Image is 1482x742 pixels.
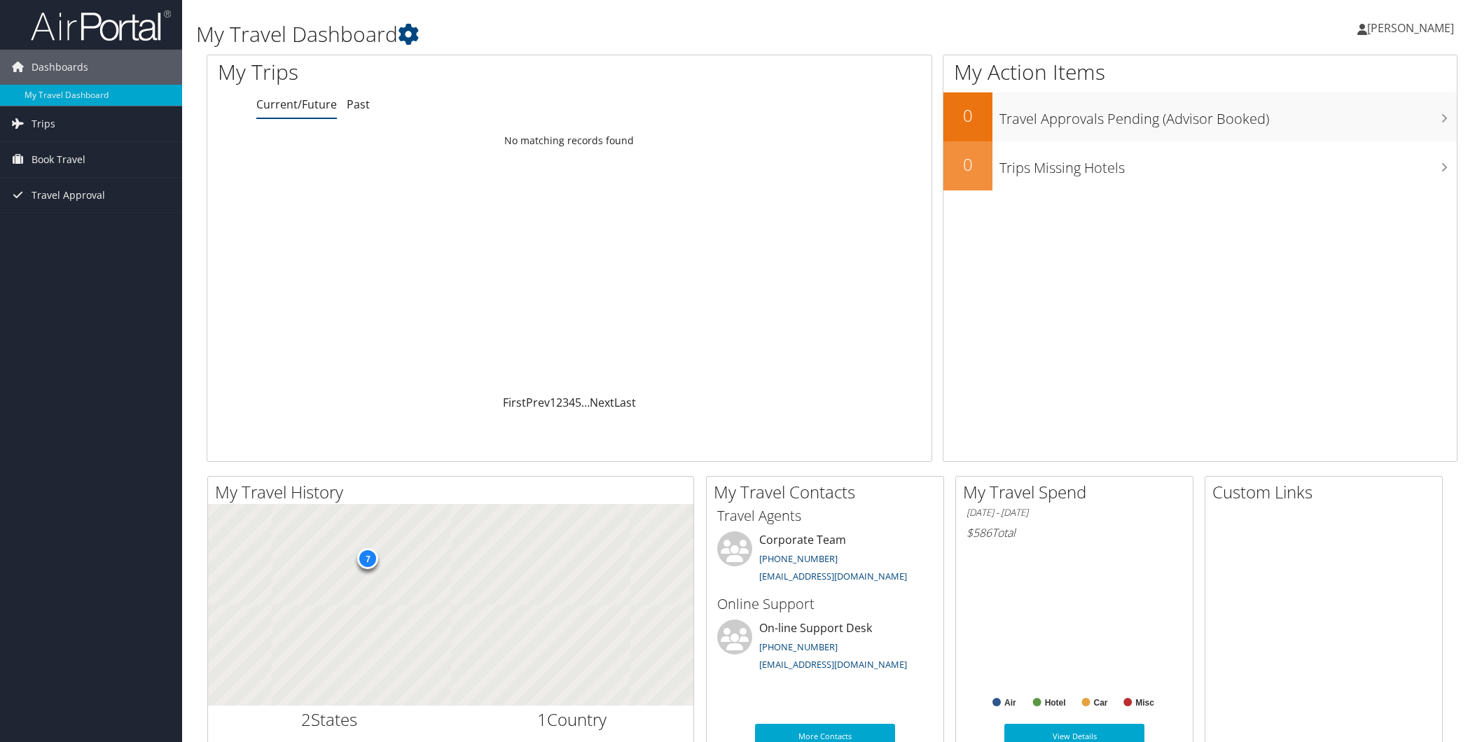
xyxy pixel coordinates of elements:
[1045,698,1066,708] text: Hotel
[710,619,940,677] li: On-line Support Desk
[714,480,943,504] h2: My Travel Contacts
[550,395,556,410] a: 1
[537,708,547,731] span: 1
[503,395,526,410] a: First
[614,395,636,410] a: Last
[943,104,992,127] h2: 0
[32,142,85,177] span: Book Travel
[207,128,932,153] td: No matching records found
[1094,698,1108,708] text: Car
[462,708,684,731] h2: Country
[219,708,441,731] h2: States
[1367,20,1454,36] span: [PERSON_NAME]
[196,20,1044,49] h1: My Travel Dashboard
[575,395,581,410] a: 5
[1357,7,1468,49] a: [PERSON_NAME]
[967,525,992,540] span: $586
[556,395,562,410] a: 2
[301,708,311,731] span: 2
[759,640,838,653] a: [PHONE_NUMBER]
[717,506,933,526] h3: Travel Agents
[581,395,590,410] span: …
[710,531,940,589] li: Corporate Team
[759,552,838,565] a: [PHONE_NUMBER]
[943,92,1457,141] a: 0Travel Approvals Pending (Advisor Booked)
[357,547,378,568] div: 7
[562,395,569,410] a: 3
[759,570,907,582] a: [EMAIL_ADDRESS][DOMAIN_NAME]
[1135,698,1154,708] text: Misc
[943,141,1457,190] a: 0Trips Missing Hotels
[526,395,550,410] a: Prev
[32,50,88,85] span: Dashboards
[256,97,337,112] a: Current/Future
[943,153,992,176] h2: 0
[1212,480,1442,504] h2: Custom Links
[347,97,370,112] a: Past
[218,57,619,87] h1: My Trips
[999,151,1457,178] h3: Trips Missing Hotels
[963,480,1193,504] h2: My Travel Spend
[32,106,55,141] span: Trips
[967,506,1182,519] h6: [DATE] - [DATE]
[32,178,105,213] span: Travel Approval
[31,9,171,42] img: airportal-logo.png
[717,594,933,614] h3: Online Support
[569,395,575,410] a: 4
[1004,698,1016,708] text: Air
[215,480,693,504] h2: My Travel History
[967,525,1182,540] h6: Total
[943,57,1457,87] h1: My Action Items
[759,658,907,671] a: [EMAIL_ADDRESS][DOMAIN_NAME]
[999,102,1457,129] h3: Travel Approvals Pending (Advisor Booked)
[590,395,614,410] a: Next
